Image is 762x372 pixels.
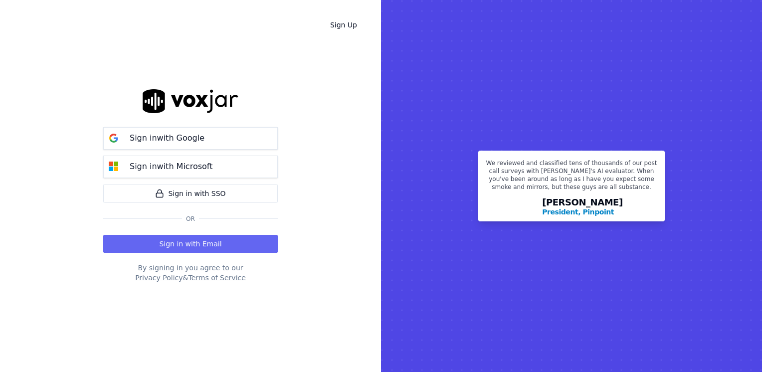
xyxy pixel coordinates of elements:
[103,184,278,203] a: Sign in with SSO
[182,215,199,223] span: Or
[104,157,124,177] img: microsoft Sign in button
[484,159,659,195] p: We reviewed and classified tens of thousands of our post call surveys with [PERSON_NAME]'s AI eva...
[143,89,238,113] img: logo
[188,273,245,283] button: Terms of Service
[542,198,623,217] div: [PERSON_NAME]
[542,207,614,217] p: President, Pinpoint
[130,132,204,144] p: Sign in with Google
[135,273,183,283] button: Privacy Policy
[322,16,365,34] a: Sign Up
[103,156,278,178] button: Sign inwith Microsoft
[104,128,124,148] img: google Sign in button
[103,127,278,150] button: Sign inwith Google
[130,161,212,173] p: Sign in with Microsoft
[103,263,278,283] div: By signing in you agree to our &
[103,235,278,253] button: Sign in with Email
